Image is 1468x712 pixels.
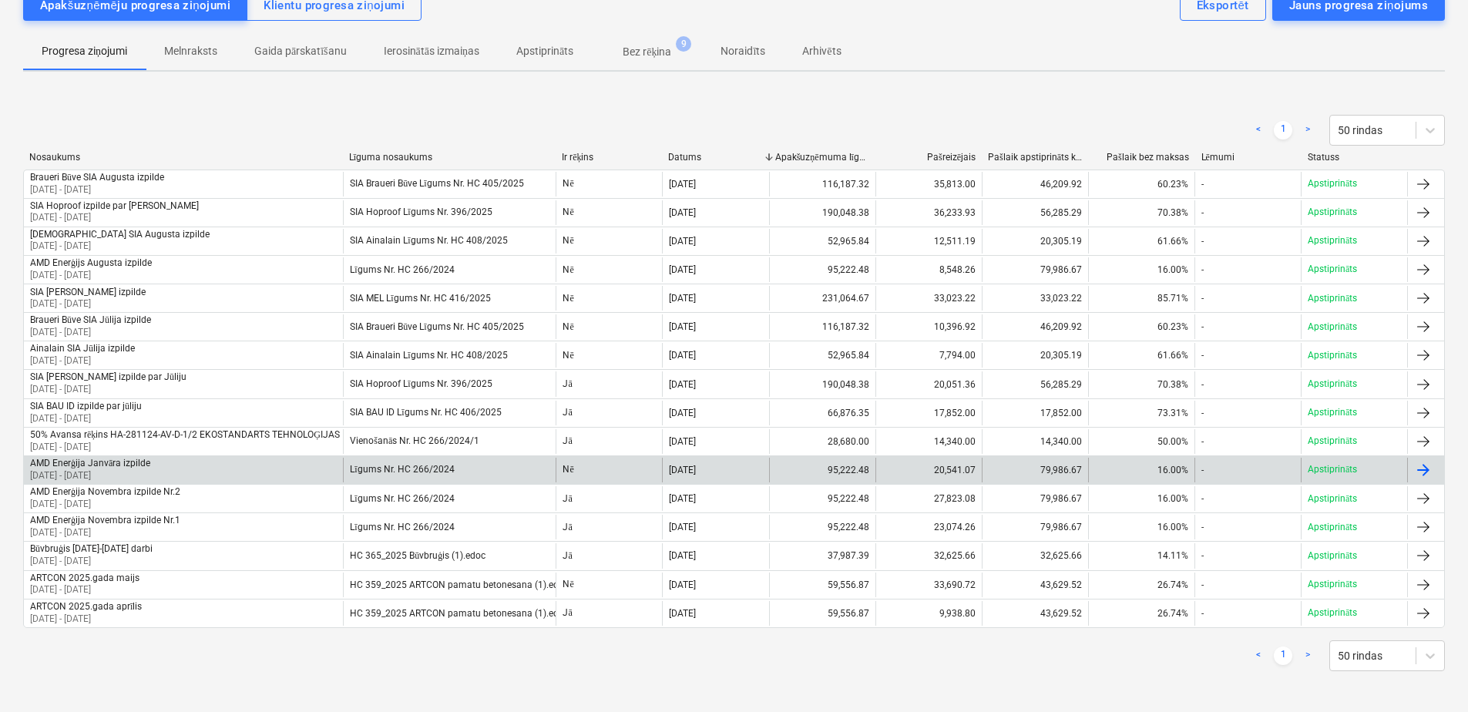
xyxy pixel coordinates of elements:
div: SIA BAU ID izpilde par jūliju [30,401,142,412]
div: Braueri Būve SIA Augusta izpilde [30,172,164,183]
div: Statuss [1308,152,1402,163]
p: Ierosinātās izmaiņas [384,43,479,59]
div: 79,986.67 [982,486,1088,511]
div: 116,187.32 [769,172,875,196]
div: 14,340.00 [875,429,982,454]
a: Next page [1298,121,1317,139]
span: 16.00% [1157,264,1188,275]
span: 9 [676,36,691,52]
div: Jā [556,543,662,568]
div: 10,396.92 [875,314,982,339]
p: Apstiprināts [1308,263,1357,276]
div: AMD Enerģija Novembra izpilde Nr.1 [30,515,180,526]
p: [DATE] - [DATE] [30,211,199,224]
div: SIA Hoproof Līgums Nr. 396/2025 [350,378,492,390]
div: 33,690.72 [875,573,982,597]
div: SIA Hoproof izpilde par [PERSON_NAME] [30,200,199,211]
p: [DATE] - [DATE] [30,469,150,482]
div: 35,813.00 [875,172,982,196]
p: Progresa ziņojumi [42,43,127,59]
div: Līgums Nr. HC 266/2024 [350,264,454,276]
div: [DATE] [669,236,696,247]
div: 79,986.67 [982,257,1088,282]
div: 79,986.67 [982,515,1088,539]
div: - [1201,350,1204,361]
div: 95,222.48 [769,486,875,511]
div: - [1201,236,1204,247]
div: ARTCON 2025.gada maijs [30,573,139,583]
div: [DATE] [669,207,696,218]
p: Apstiprināts [1308,321,1357,334]
div: Nē [556,229,662,254]
div: Līguma nosaukums [349,152,549,163]
div: 66,876.35 [769,401,875,425]
div: [DATE] [669,522,696,532]
p: [DATE] - [DATE] [30,326,151,339]
p: [DATE] - [DATE] [30,555,153,568]
div: Līgums Nr. HC 266/2024 [350,464,454,475]
span: 16.00% [1157,493,1188,504]
div: 27,823.08 [875,486,982,511]
div: 17,852.00 [875,401,982,425]
div: 37,987.39 [769,543,875,568]
div: [DATE] [669,350,696,361]
div: 23,074.26 [875,515,982,539]
div: - [1201,522,1204,532]
div: 56,285.29 [982,200,1088,225]
span: 16.00% [1157,522,1188,532]
span: 50.00% [1157,436,1188,447]
div: 28,680.00 [769,429,875,454]
div: 43,629.52 [982,573,1088,597]
p: Bez rēķina [623,44,671,60]
div: Pašlaik apstiprināts kopā [988,152,1082,163]
a: Page 1 is your current page [1274,647,1292,665]
div: 231,064.67 [769,286,875,311]
p: Noraidīts [721,43,765,59]
iframe: Chat Widget [1391,638,1468,712]
p: Apstiprināts [1308,463,1357,476]
div: 17,852.00 [982,401,1088,425]
div: 46,209.92 [982,314,1088,339]
span: 16.00% [1157,465,1188,475]
p: Apstiprināts [1308,521,1357,534]
p: Apstiprināts [1308,206,1357,219]
div: [DATE] [669,493,696,504]
div: Ainalain SIA Jūlija izpilde [30,343,135,354]
span: 26.74% [1157,608,1188,619]
div: - [1201,550,1204,561]
p: [DATE] - [DATE] [30,583,139,596]
div: Būvbruģis [DATE]-[DATE] darbi [30,543,153,555]
p: Apstiprināts [1308,378,1357,391]
div: [DEMOGRAPHIC_DATA] SIA Augusta izpilde [30,229,210,240]
div: 95,222.48 [769,257,875,282]
div: - [1201,608,1204,619]
div: 12,511.19 [875,229,982,254]
div: 20,541.07 [875,458,982,482]
div: HC 365_2025 Būvbruģis (1).edoc [350,550,485,562]
div: SIA Ainalain Līgums Nr. HC 408/2025 [350,350,507,361]
span: 60.23% [1157,321,1188,332]
div: SIA [PERSON_NAME] izpilde par Jūliju [30,371,186,383]
div: 59,556.87 [769,573,875,597]
p: Arhivēts [802,43,841,59]
div: 52,965.84 [769,229,875,254]
div: 36,233.93 [875,200,982,225]
div: 52,965.84 [769,343,875,368]
p: Apstiprināts [1308,234,1357,247]
div: 32,625.66 [982,543,1088,568]
p: [DATE] - [DATE] [30,183,164,196]
div: Līgums Nr. HC 266/2024 [350,522,454,533]
span: 61.66% [1157,236,1188,247]
p: Apstiprināts [1308,406,1357,419]
div: - [1201,436,1204,447]
div: - [1201,408,1204,418]
span: 14.11% [1157,550,1188,561]
div: 50% Avansa rēķins HA-281124-AV-D-1/2 EKOSTANDARTS TEHNOLOĢIJAS [30,429,340,441]
div: 116,187.32 [769,314,875,339]
p: [DATE] - [DATE] [30,526,180,539]
div: [DATE] [669,608,696,619]
div: 20,051.36 [875,371,982,396]
div: Jā [556,486,662,511]
p: Apstiprināts [516,43,573,59]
